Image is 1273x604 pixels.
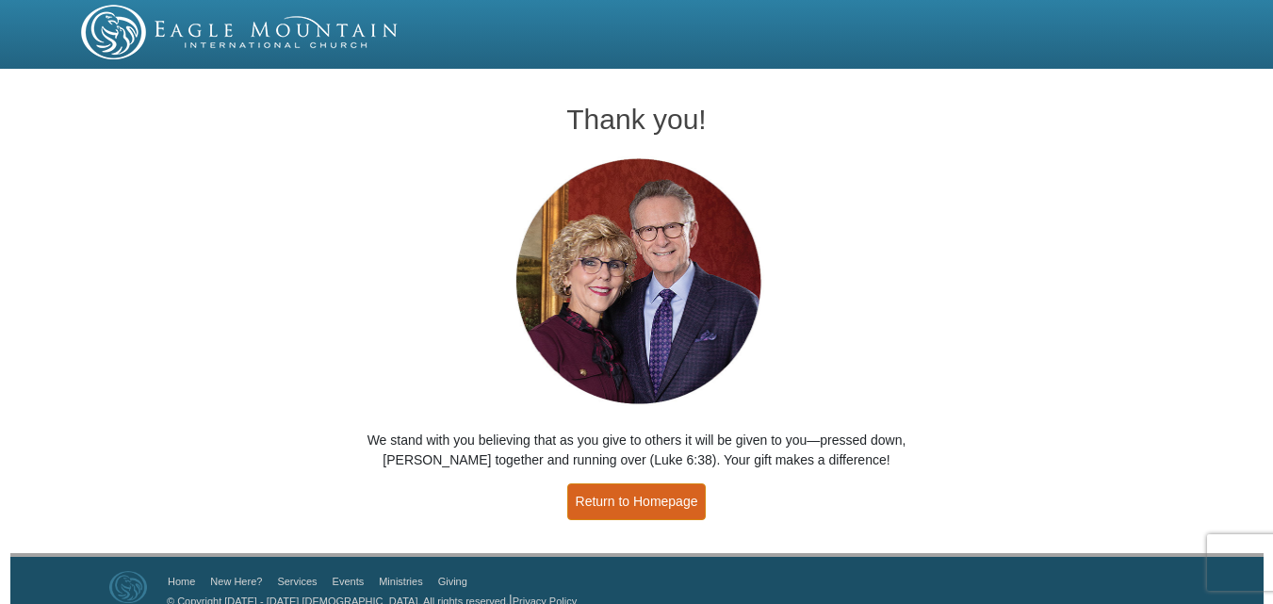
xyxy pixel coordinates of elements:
a: Giving [438,576,467,587]
a: Return to Homepage [567,483,707,520]
img: EMIC [81,5,400,59]
p: We stand with you believing that as you give to others it will be given to you—pressed down, [PER... [328,431,945,470]
img: Pastors George and Terri Pearsons [498,153,775,412]
a: New Here? [210,576,262,587]
img: Eagle Mountain International Church [109,571,147,603]
a: Events [333,576,365,587]
h1: Thank you! [328,104,945,135]
a: Ministries [379,576,422,587]
a: Home [168,576,195,587]
a: Services [277,576,317,587]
